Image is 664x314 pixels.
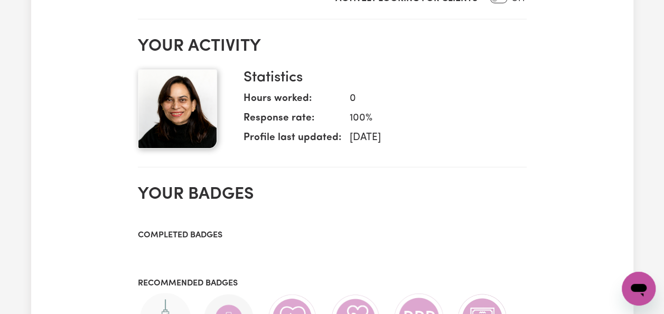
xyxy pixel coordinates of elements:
[244,69,518,87] h3: Statistics
[341,91,518,107] dd: 0
[138,184,527,205] h2: Your badges
[138,36,527,57] h2: Your activity
[244,91,341,111] dt: Hours worked:
[138,279,527,289] h3: Recommended badges
[341,131,518,146] dd: [DATE]
[244,131,341,150] dt: Profile last updated:
[138,69,217,149] img: Your profile picture
[341,111,518,126] dd: 100 %
[622,272,656,306] iframe: Button to launch messaging window, conversation in progress
[244,111,341,131] dt: Response rate:
[138,230,527,241] h3: Completed badges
